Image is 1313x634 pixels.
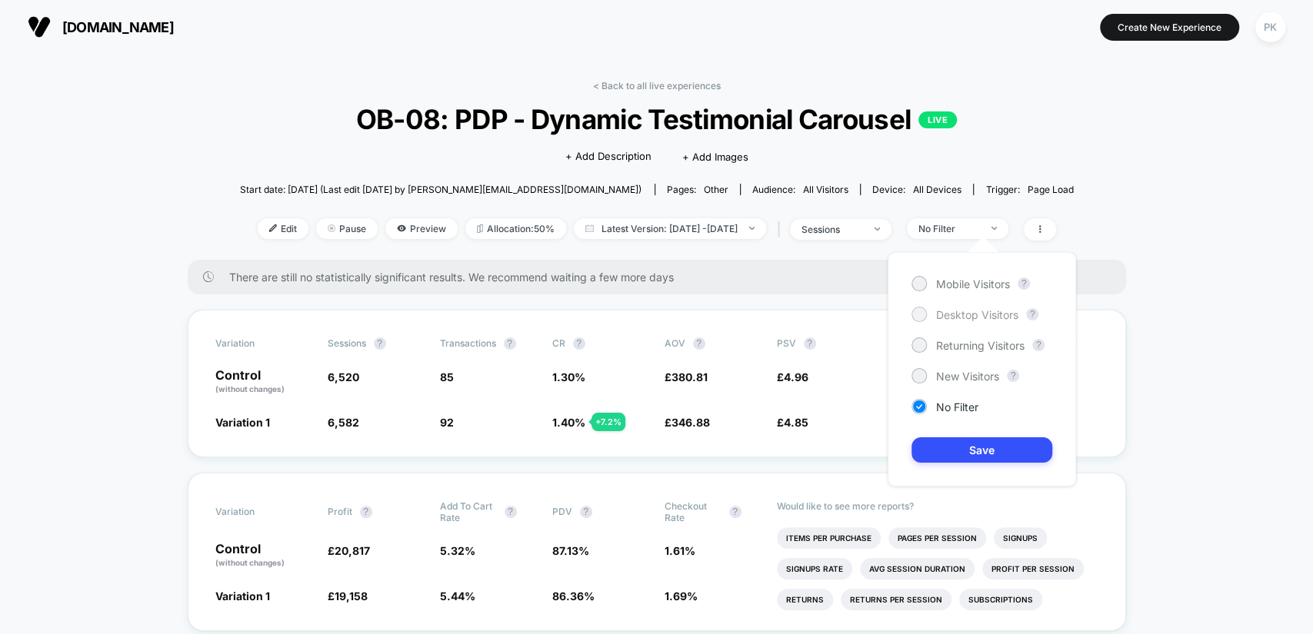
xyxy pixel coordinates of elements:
[282,103,1031,135] span: OB-08: PDP - Dynamic Testimonial Carousel
[360,506,372,518] button: ?
[374,337,386,350] button: ?
[994,527,1047,549] li: Signups
[440,370,454,383] span: 85
[729,506,741,518] button: ?
[215,543,312,569] p: Control
[552,589,595,602] span: 86.36 %
[580,506,592,518] button: ?
[936,308,1018,321] span: Desktop Visitors
[671,416,710,429] span: 346.88
[440,544,475,557] span: 5.32 %
[215,384,285,393] span: (without changes)
[229,271,1095,284] span: There are still no statistically significant results. We recommend waiting a few more days
[682,151,748,163] span: + Add Images
[23,15,178,39] button: [DOMAIN_NAME]
[552,370,585,383] span: 1.30 %
[888,527,986,549] li: Pages Per Session
[1018,277,1030,290] button: ?
[335,589,368,602] span: 19,158
[936,370,999,383] span: New Visitors
[936,339,1025,352] span: Returning Visitors
[801,224,863,235] div: sessions
[774,218,790,241] span: |
[803,184,848,195] span: All Visitors
[693,337,705,350] button: ?
[477,224,483,233] img: rebalance
[440,589,475,602] span: 5.44 %
[665,370,708,383] span: £
[777,370,808,383] span: £
[328,224,335,232] img: end
[671,370,708,383] span: 380.81
[215,416,270,429] span: Variation 1
[585,224,594,232] img: calendar
[982,558,1084,579] li: Profit Per Session
[328,544,370,557] span: £
[665,337,685,349] span: AOV
[784,416,808,429] span: 4.85
[1255,12,1285,42] div: PK
[328,589,368,602] span: £
[936,277,1010,290] span: Mobile Visitors
[258,218,308,239] span: Edit
[749,227,755,230] img: end
[860,558,975,579] li: Avg Session Duration
[777,416,808,429] span: £
[913,184,961,195] span: all devices
[665,589,698,602] span: 1.69 %
[465,218,566,239] span: Allocation: 50%
[665,544,695,557] span: 1.61 %
[215,589,270,602] span: Variation 1
[28,15,51,38] img: Visually logo
[665,416,710,429] span: £
[240,184,642,195] span: Start date: [DATE] (Last edit [DATE] by [PERSON_NAME][EMAIL_ADDRESS][DOMAIN_NAME])
[777,558,852,579] li: Signups Rate
[841,589,951,610] li: Returns Per Session
[667,184,728,195] div: Pages:
[215,337,300,350] span: Variation
[875,227,880,231] img: end
[552,337,565,349] span: CR
[269,224,277,232] img: edit
[385,218,458,239] span: Preview
[959,589,1042,610] li: Subscriptions
[593,80,721,91] a: < Back to all live experiences
[704,184,728,195] span: other
[573,337,585,350] button: ?
[552,416,585,429] span: 1.40 %
[804,337,816,350] button: ?
[335,544,370,557] span: 20,817
[574,218,766,239] span: Latest Version: [DATE] - [DATE]
[777,500,1098,512] p: Would like to see more reports?
[1007,370,1019,382] button: ?
[215,500,300,523] span: Variation
[552,544,589,557] span: 87.13 %
[62,19,174,35] span: [DOMAIN_NAME]
[316,218,378,239] span: Pause
[860,184,973,195] span: Device:
[565,149,652,164] span: + Add Description
[1251,12,1290,43] button: PK
[440,337,496,349] span: Transactions
[985,184,1073,195] div: Trigger:
[991,227,997,230] img: end
[777,337,796,349] span: PSV
[215,369,312,395] p: Control
[1027,184,1073,195] span: Page Load
[777,589,833,610] li: Returns
[784,370,808,383] span: 4.96
[911,437,1052,463] button: Save
[592,413,625,431] div: + 7.2 %
[936,400,978,413] span: No Filter
[440,500,497,523] span: Add To Cart Rate
[328,337,366,349] span: Sessions
[215,558,285,567] span: (without changes)
[1026,308,1038,320] button: ?
[918,111,957,128] p: LIVE
[328,506,352,517] span: Profit
[1100,14,1239,41] button: Create New Experience
[918,223,980,234] div: No Filter
[777,527,881,549] li: Items Per Purchase
[752,184,848,195] div: Audience:
[665,500,721,523] span: Checkout Rate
